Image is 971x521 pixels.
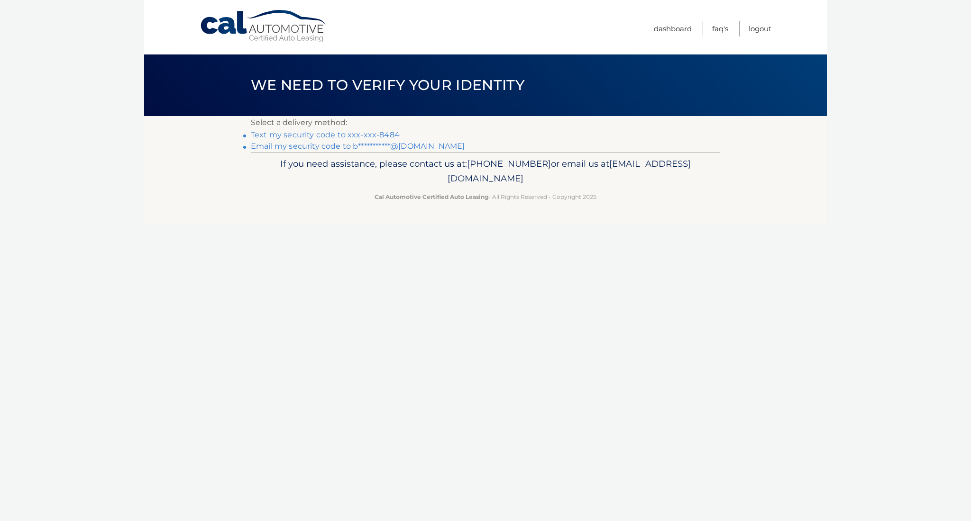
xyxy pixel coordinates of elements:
a: Dashboard [654,21,692,36]
strong: Cal Automotive Certified Auto Leasing [375,193,488,200]
a: Logout [749,21,771,36]
a: Cal Automotive [200,9,328,43]
p: If you need assistance, please contact us at: or email us at [257,156,714,187]
span: [PHONE_NUMBER] [467,158,551,169]
a: FAQ's [712,21,728,36]
p: - All Rights Reserved - Copyright 2025 [257,192,714,202]
p: Select a delivery method: [251,116,720,129]
a: Text my security code to xxx-xxx-8484 [251,130,400,139]
span: We need to verify your identity [251,76,524,94]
